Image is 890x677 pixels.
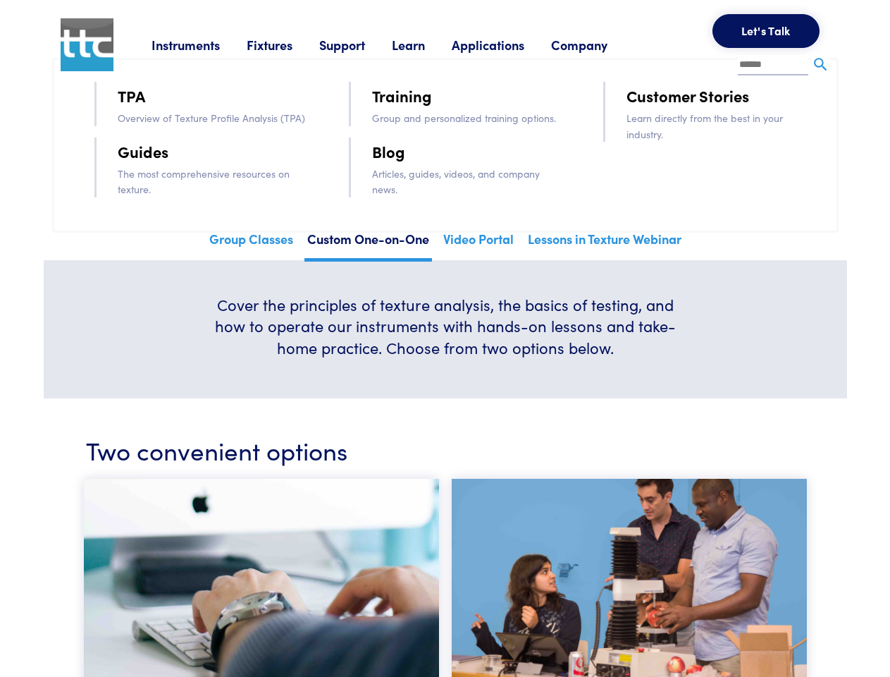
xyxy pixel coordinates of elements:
[392,36,452,54] a: Learn
[118,166,309,197] p: The most comprehensive resources on texture.
[712,14,820,48] button: Let's Talk
[118,139,168,164] a: Guides
[247,36,319,54] a: Fixtures
[372,139,405,164] a: Blog
[209,294,682,359] h6: Cover the principles of texture analysis, the basics of testing, and how to operate our instrumen...
[61,18,113,71] img: ttc_logo_1x1_v1.0.png
[304,227,432,262] a: Custom One-on-One
[372,166,564,197] p: Articles, guides, videos, and company news.
[440,227,517,258] a: Video Portal
[551,36,634,54] a: Company
[626,83,749,108] a: Customer Stories
[372,110,564,126] p: Group and personalized training options.
[319,36,392,54] a: Support
[118,83,145,108] a: TPA
[152,36,247,54] a: Instruments
[452,36,551,54] a: Applications
[372,83,432,108] a: Training
[525,227,684,258] a: Lessons in Texture Webinar
[86,432,805,467] h3: Two convenient options
[626,110,818,142] p: Learn directly from the best in your industry.
[118,110,309,126] p: Overview of Texture Profile Analysis (TPA)
[206,227,296,258] a: Group Classes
